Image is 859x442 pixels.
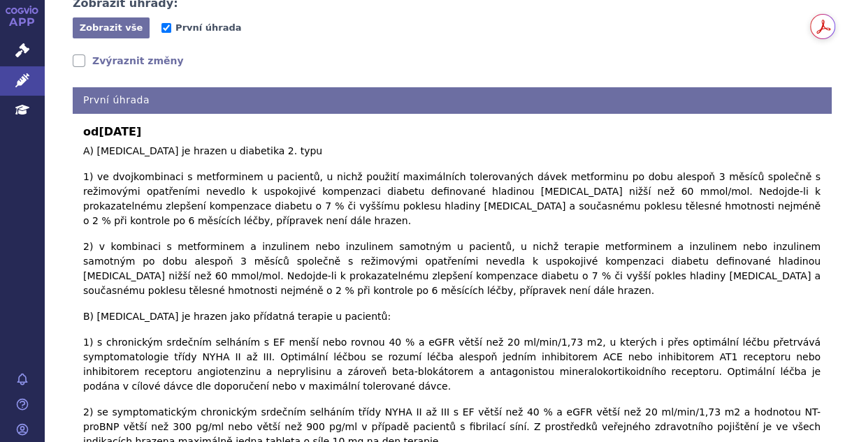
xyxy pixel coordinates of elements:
[73,54,184,68] a: Zvýraznit změny
[83,124,821,140] b: od
[73,17,150,38] button: Zobrazit vše
[175,22,241,33] span: První úhrada
[73,87,831,113] h4: První úhrada
[161,23,171,33] input: První úhrada
[99,125,141,138] span: [DATE]
[80,22,143,33] span: Zobrazit vše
